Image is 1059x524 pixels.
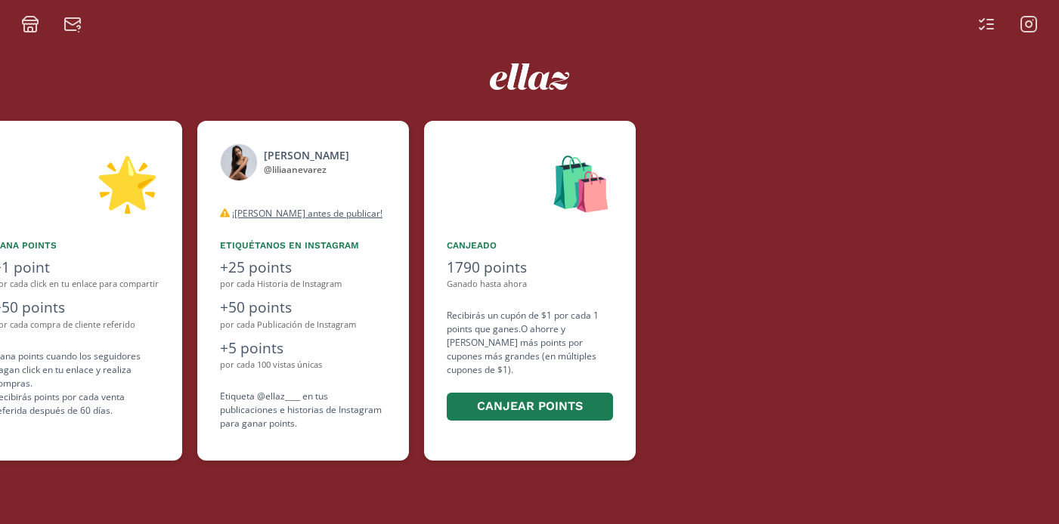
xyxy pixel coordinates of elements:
div: Ganado hasta ahora [447,278,613,291]
img: 472866662_2015896602243155_15014156077129679_n.jpg [220,143,258,181]
u: ¡[PERSON_NAME] antes de publicar! [232,207,382,220]
div: +50 points [220,297,386,319]
div: Canjeado [447,239,613,252]
button: Canjear points [447,393,613,421]
img: ew9eVGDHp6dD [490,63,569,90]
div: Etiquétanos en Instagram [220,239,386,252]
div: 🛍️ [447,143,613,220]
div: 1790 points [447,257,613,279]
div: [PERSON_NAME] [264,147,349,163]
div: por cada Historia de Instagram [220,278,386,291]
div: +5 points [220,338,386,359]
div: por cada 100 vistas únicas [220,359,386,371]
div: Etiqueta @ellaz____ en tus publicaciones e historias de Instagram para ganar points. [220,390,386,430]
div: @ liliaanevarez [264,163,349,177]
div: por cada Publicación de Instagram [220,319,386,331]
div: Recibirás un cupón de $1 por cada 1 points que ganes. O ahorre y [PERSON_NAME] más points por cup... [447,309,613,423]
div: +25 points [220,257,386,279]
